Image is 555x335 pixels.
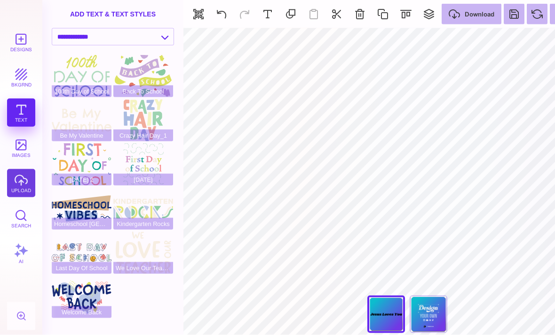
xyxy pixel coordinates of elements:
[113,218,173,230] span: Kindergarten Rocks
[7,134,35,162] button: images
[113,262,173,274] span: We Love Our Teacher
[7,63,35,92] button: bkgrnd
[442,4,501,24] button: Download
[113,86,173,97] span: Back To School
[7,240,35,268] button: AI
[7,28,35,56] button: Designs
[7,204,35,233] button: Search
[113,130,173,141] span: Crazy Hair Day_1
[52,306,111,318] span: Welcome Back
[52,86,111,97] span: 100th Day of School
[52,218,111,230] span: Homeschool [GEOGRAPHIC_DATA]
[52,262,111,274] span: Last Day Of School
[7,169,35,197] button: upload
[52,130,111,141] span: Be My Valentine
[113,174,173,186] span: [DATE]
[52,174,111,186] span: [DATE] 2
